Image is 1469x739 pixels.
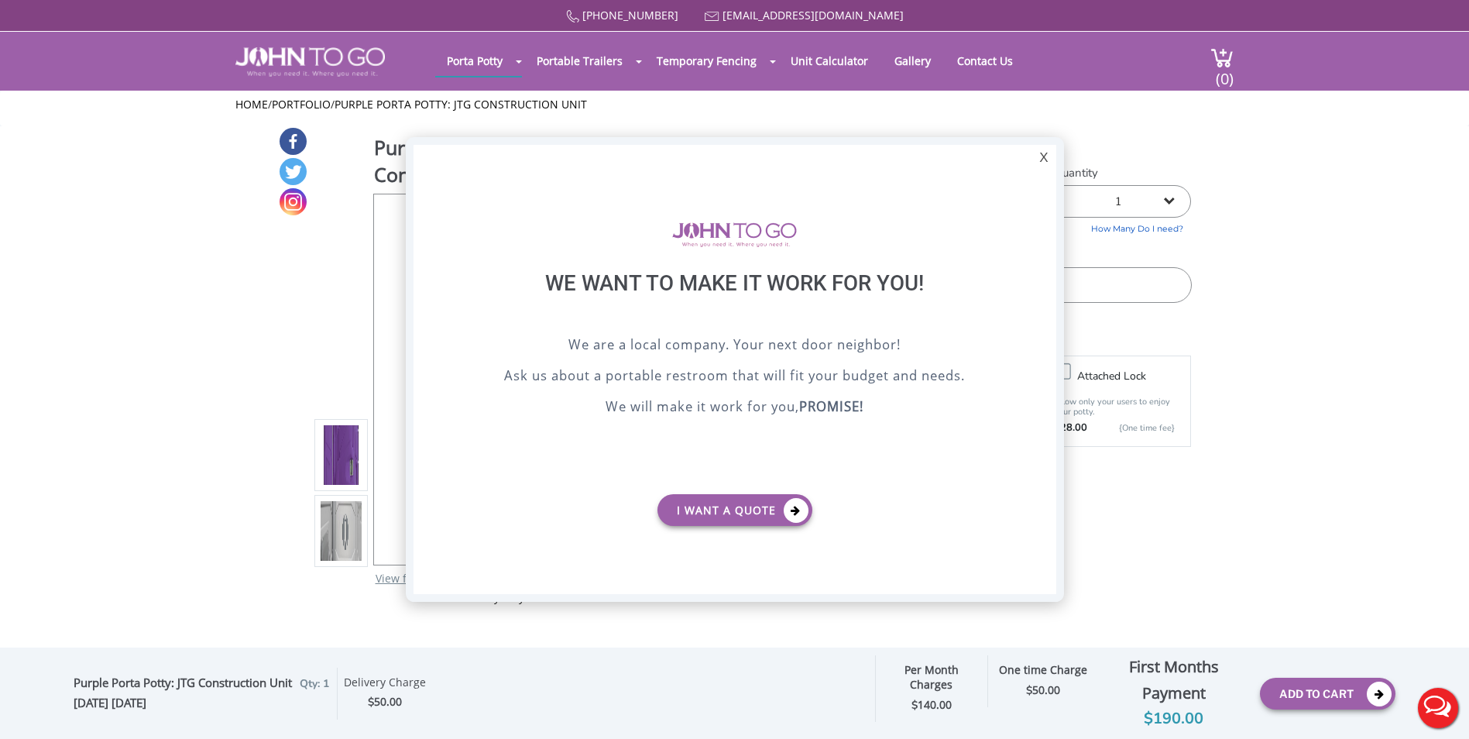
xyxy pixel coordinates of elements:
img: logo of viptogo [672,222,797,247]
p: We will make it work for you, [452,397,1018,420]
button: Live Chat [1407,677,1469,739]
div: We want to make it work for you! [452,270,1018,335]
p: Ask us about a portable restroom that will fit your budget and needs. [452,366,1018,389]
p: We are a local company. Your next door neighbor! [452,335,1018,358]
b: PROMISE! [799,397,863,415]
div: X [1031,145,1055,171]
a: I want a Quote [657,494,812,526]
